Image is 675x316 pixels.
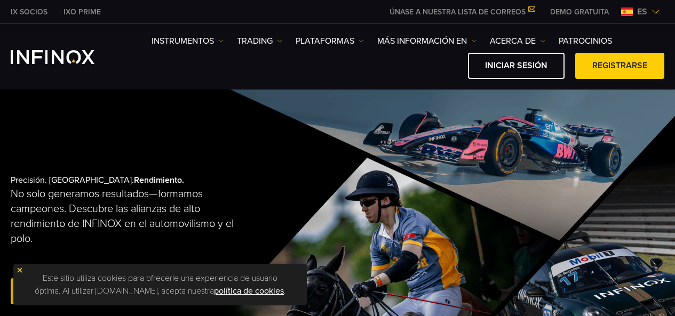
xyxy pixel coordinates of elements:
[11,278,100,304] a: Registrarse
[214,286,284,296] a: política de cookies
[542,6,617,18] a: INFINOX MENU
[11,50,120,64] a: INFINOX Logo
[633,5,652,18] span: es
[296,35,364,47] a: PLATAFORMAS
[55,6,109,18] a: INFINOX
[152,35,224,47] a: Instrumentos
[16,266,23,274] img: yellow close icon
[382,7,542,17] a: ÚNASE A NUESTRA LISTA DE CORREOS
[490,35,545,47] a: ACERCA DE
[575,53,664,79] a: Registrarse
[237,35,282,47] a: TRADING
[134,175,184,185] strong: Rendimiento.
[19,269,301,300] p: Este sitio utiliza cookies para ofrecerle una experiencia de usuario óptima. Al utilizar [DOMAIN_...
[559,35,612,47] a: Patrocinios
[468,53,565,79] a: Iniciar sesión
[377,35,477,47] a: Más información en
[3,6,55,18] a: INFINOX
[11,187,246,246] p: No solo generamos resultados—formamos campeones. Descubre las alianzas de alto rendimiento de INF...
